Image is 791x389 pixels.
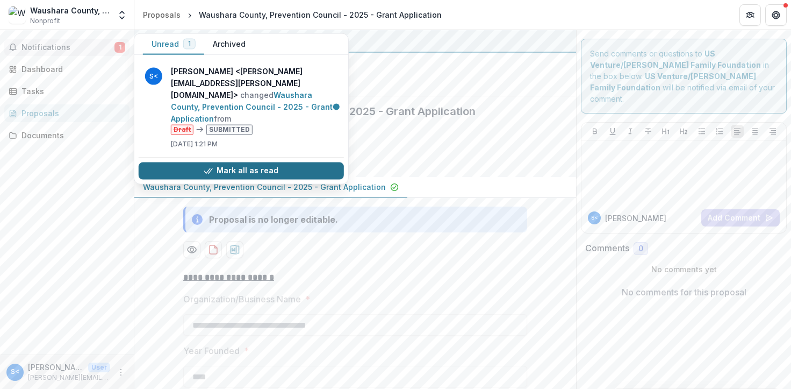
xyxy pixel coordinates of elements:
button: Archived [204,34,254,55]
a: Proposals [139,7,185,23]
button: download-proposal [205,241,222,258]
p: User [88,363,110,372]
button: Italicize [624,125,637,138]
img: Waushara County, Prevention Council [9,6,26,24]
p: No comments yet [585,264,782,275]
button: Align Center [749,125,761,138]
div: Send comments or questions to in the box below. will be notified via email of your comment. [581,39,787,114]
span: 0 [638,244,643,253]
button: Heading 1 [659,125,672,138]
button: download-proposal [226,241,243,258]
button: Get Help [765,4,787,26]
a: Waushara County, Prevention Council - 2025 - Grant Application [171,90,333,123]
button: Align Left [731,125,744,138]
button: More [114,366,127,379]
strong: US Venture/[PERSON_NAME] Family Foundation [590,72,756,92]
a: Dashboard [4,60,130,78]
p: changed from [171,66,337,135]
button: Strike [642,125,655,138]
p: No comments for this proposal [622,286,746,299]
p: [PERSON_NAME] [605,213,666,224]
p: Organization/Business Name [183,293,301,306]
p: [PERSON_NAME] <[PERSON_NAME][EMAIL_ADDRESS][PERSON_NAME][DOMAIN_NAME]> [28,362,84,373]
button: Add Comment [701,209,780,227]
button: Bullet List [695,125,708,138]
button: Unread [143,34,204,55]
button: Bold [588,125,601,138]
a: Tasks [4,82,130,100]
p: Waushara County, Prevention Council - 2025 - Grant Application [143,181,386,193]
a: Documents [4,126,130,144]
button: Align Right [766,125,779,138]
p: Year Founded [183,344,240,357]
button: Ordered List [713,125,726,138]
div: Proposal is no longer editable. [209,213,338,226]
button: Mark all as read [139,162,344,179]
div: Documents [21,130,121,141]
button: Open entity switcher [114,4,130,26]
div: Dashboard [21,63,121,75]
span: 1 [114,42,125,53]
span: Notifications [21,43,114,52]
div: Tasks [21,86,121,97]
button: Partners [739,4,761,26]
h2: Comments [585,243,629,253]
button: Underline [606,125,619,138]
a: Proposals [4,104,130,122]
button: Preview 9a850c85-a7df-431f-87e3-a34ab9e746e6-0.pdf [183,241,200,258]
span: 1 [188,40,191,47]
div: Waushara County, Prevention Council [30,5,110,16]
nav: breadcrumb [139,7,446,23]
div: Proposals [21,108,121,119]
p: [PERSON_NAME][EMAIL_ADDRESS][PERSON_NAME][DOMAIN_NAME] [28,373,110,383]
span: Nonprofit [30,16,60,26]
div: Stacy Darga <stacia.darga@wausharacountywi.gov> [591,215,598,221]
div: US Venture/[PERSON_NAME] Family Foundation [143,34,567,47]
div: Waushara County, Prevention Council - 2025 - Grant Application [199,9,442,20]
div: Stacy Darga <stacia.darga@wausharacountywi.gov> [11,369,19,376]
div: Proposals [143,9,181,20]
button: Heading 2 [677,125,690,138]
button: Notifications1 [4,39,130,56]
